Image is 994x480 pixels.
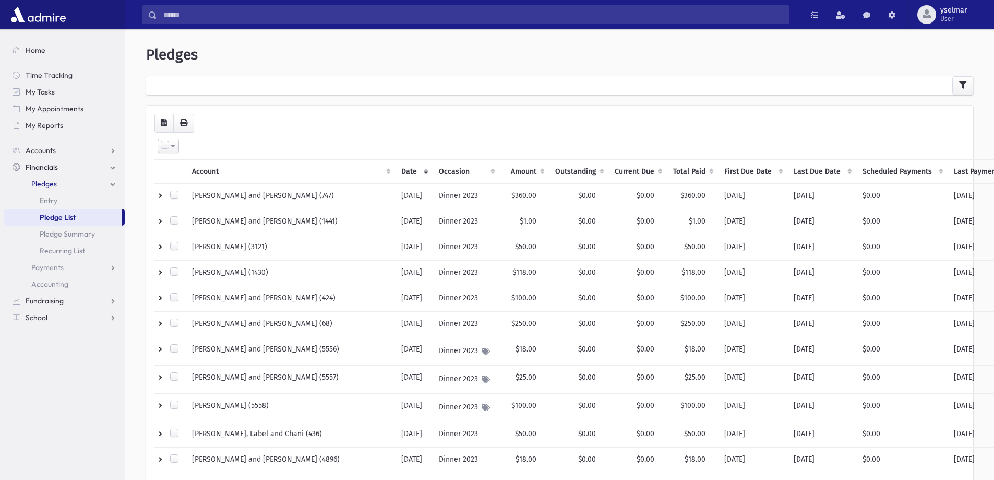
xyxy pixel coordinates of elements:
[787,159,856,183] th: Last Due Date: activate to sort column ascending
[680,191,705,200] span: $360.00
[31,279,68,289] span: Accounting
[680,294,705,302] span: $100.00
[26,71,73,80] span: Time Tracking
[26,146,56,155] span: Accounts
[856,447,948,473] td: $0.00
[186,159,395,183] th: Account: activate to sort column ascending
[4,175,125,192] a: Pledges
[685,345,705,354] span: $18.00
[787,260,856,286] td: [DATE]
[637,319,654,328] span: $0.00
[154,114,174,133] button: CSV
[637,429,654,438] span: $0.00
[395,209,433,235] td: [DATE]
[718,422,787,447] td: [DATE]
[433,286,499,311] td: Dinner 2023
[637,217,654,226] span: $0.00
[395,183,433,209] td: [DATE]
[718,260,787,286] td: [DATE]
[4,67,125,84] a: Time Tracking
[578,217,596,226] span: $0.00
[4,100,125,117] a: My Appointments
[26,104,83,113] span: My Appointments
[26,45,45,55] span: Home
[433,337,499,365] td: Dinner 2023
[4,142,125,159] a: Accounts
[718,286,787,311] td: [DATE]
[578,242,596,251] span: $0.00
[186,447,395,473] td: [PERSON_NAME] and [PERSON_NAME] (4896)
[40,213,76,222] span: Pledge List
[787,365,856,393] td: [DATE]
[685,373,705,382] span: $25.00
[637,401,654,410] span: $0.00
[787,422,856,447] td: [DATE]
[395,337,433,365] td: [DATE]
[685,455,705,464] span: $18.00
[395,311,433,337] td: [DATE]
[499,159,549,183] th: Amount: activate to sort column ascending
[433,183,499,209] td: Dinner 2023
[433,393,499,422] td: Dinner 2023
[578,191,596,200] span: $0.00
[40,196,57,205] span: Entry
[40,229,95,239] span: Pledge Summary
[186,422,395,447] td: [PERSON_NAME], Label and Chani (436)
[787,311,856,337] td: [DATE]
[667,159,718,183] th: Total Paid: activate to sort column ascending
[856,209,948,235] td: $0.00
[637,455,654,464] span: $0.00
[433,311,499,337] td: Dinner 2023
[433,422,499,447] td: Dinner 2023
[499,183,549,209] td: $360.00
[4,209,122,226] a: Pledge List
[499,393,549,422] td: $100.00
[681,268,705,277] span: $118.00
[718,393,787,422] td: [DATE]
[578,319,596,328] span: $0.00
[608,159,667,183] th: Current Due: activate to sort column ascending
[578,268,596,277] span: $0.00
[26,296,64,306] span: Fundraising
[578,455,596,464] span: $0.00
[499,235,549,260] td: $50.00
[499,422,549,447] td: $50.00
[718,365,787,393] td: [DATE]
[637,345,654,354] span: $0.00
[637,294,654,302] span: $0.00
[395,393,433,422] td: [DATE]
[787,209,856,235] td: [DATE]
[433,260,499,286] td: Dinner 2023
[4,226,125,242] a: Pledge Summary
[26,87,55,97] span: My Tasks
[684,429,705,438] span: $50.00
[433,235,499,260] td: Dinner 2023
[578,373,596,382] span: $0.00
[787,393,856,422] td: [DATE]
[8,4,68,25] img: AdmirePro
[186,286,395,311] td: [PERSON_NAME] and [PERSON_NAME] (424)
[637,242,654,251] span: $0.00
[578,294,596,302] span: $0.00
[4,117,125,134] a: My Reports
[186,393,395,422] td: [PERSON_NAME] (5558)
[718,311,787,337] td: [DATE]
[395,260,433,286] td: [DATE]
[146,46,198,63] span: Pledges
[578,429,596,438] span: $0.00
[549,159,608,183] th: Outstanding: activate to sort column ascending
[395,447,433,473] td: [DATE]
[186,209,395,235] td: [PERSON_NAME] and [PERSON_NAME] (1441)
[31,263,64,272] span: Payments
[186,337,395,365] td: [PERSON_NAME] and [PERSON_NAME] (5556)
[4,84,125,100] a: My Tasks
[433,159,499,183] th: Occasion : activate to sort column ascending
[856,183,948,209] td: $0.00
[26,162,58,172] span: Financials
[395,159,433,183] th: Date: activate to sort column ascending
[787,235,856,260] td: [DATE]
[395,235,433,260] td: [DATE]
[157,5,789,24] input: Search
[433,209,499,235] td: Dinner 2023
[4,159,125,175] a: Financials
